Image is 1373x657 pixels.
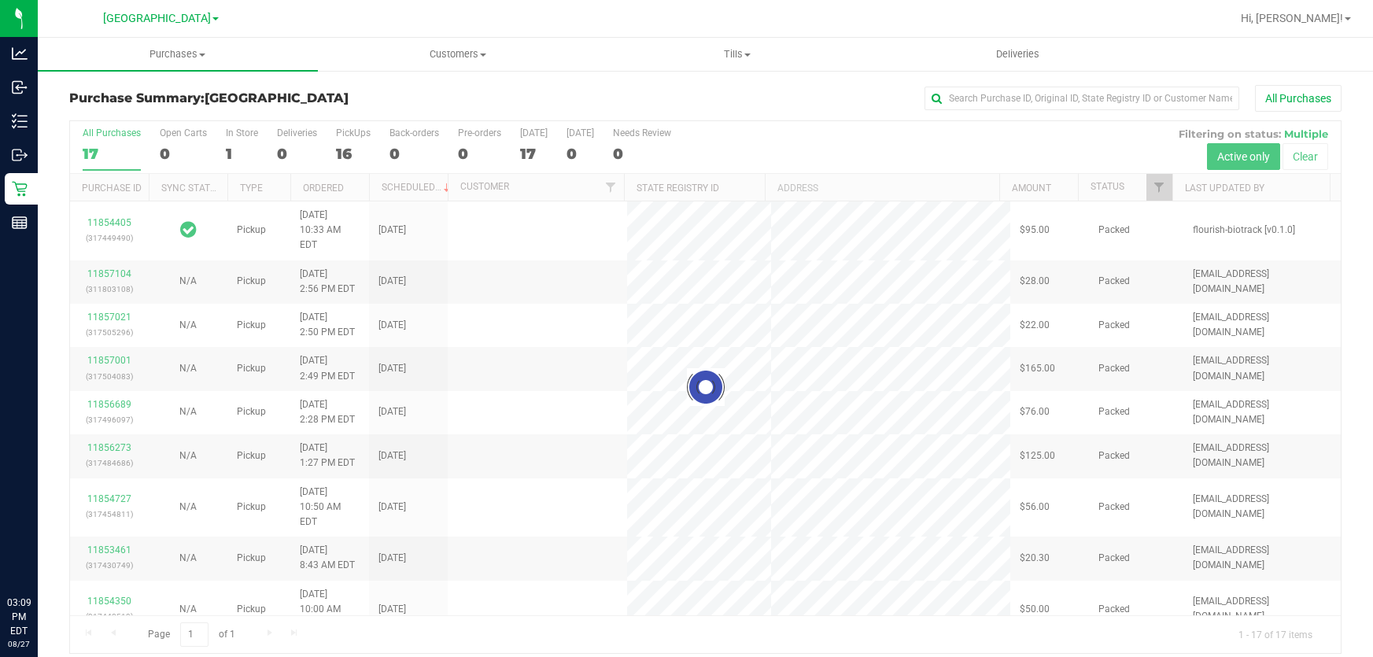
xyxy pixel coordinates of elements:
p: 03:09 PM EDT [7,596,31,638]
inline-svg: Inbound [12,79,28,95]
inline-svg: Outbound [12,147,28,163]
input: Search Purchase ID, Original ID, State Registry ID or Customer Name... [925,87,1239,110]
inline-svg: Inventory [12,113,28,129]
button: All Purchases [1255,85,1342,112]
span: Deliveries [975,47,1061,61]
iframe: Resource center [16,531,63,578]
h3: Purchase Summary: [69,91,493,105]
inline-svg: Retail [12,181,28,197]
span: Purchases [38,47,318,61]
a: Deliveries [877,38,1157,71]
span: [GEOGRAPHIC_DATA] [103,12,211,25]
span: Tills [598,47,877,61]
p: 08/27 [7,638,31,650]
span: [GEOGRAPHIC_DATA] [205,90,349,105]
a: Tills [597,38,877,71]
span: Customers [319,47,597,61]
a: Purchases [38,38,318,71]
span: Hi, [PERSON_NAME]! [1241,12,1343,24]
inline-svg: Analytics [12,46,28,61]
a: Customers [318,38,598,71]
inline-svg: Reports [12,215,28,231]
